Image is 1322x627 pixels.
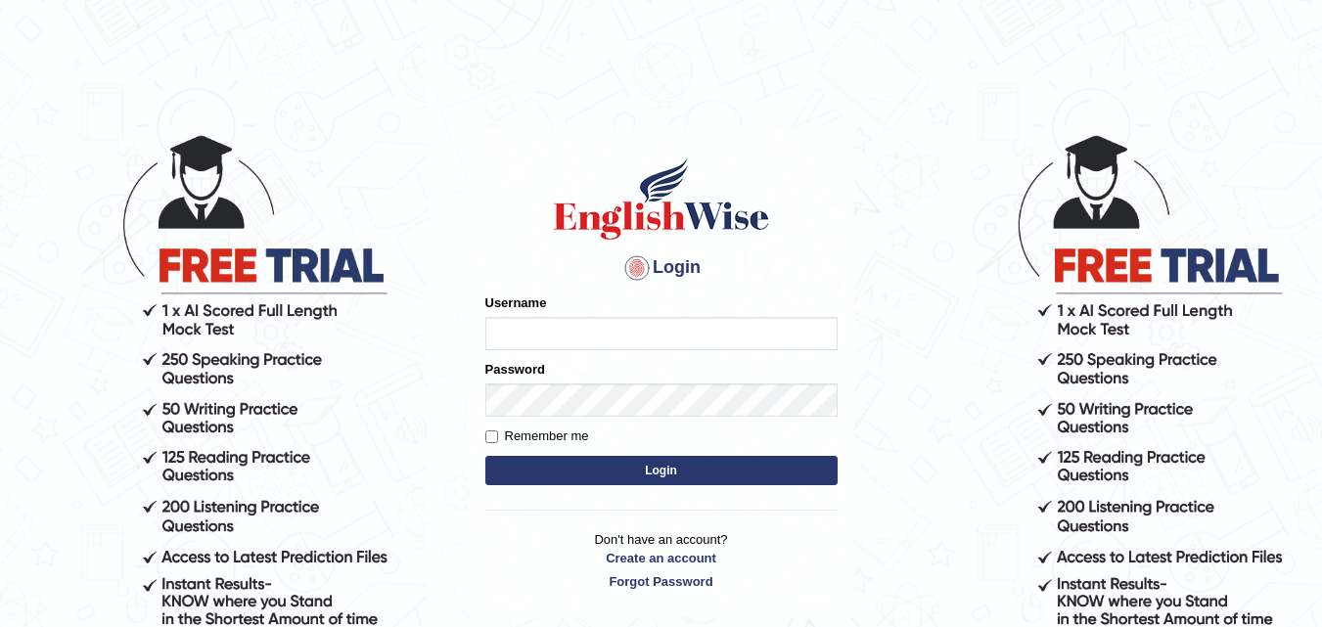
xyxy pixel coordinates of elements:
[485,572,838,591] a: Forgot Password
[485,456,838,485] button: Login
[485,430,498,443] input: Remember me
[485,530,838,591] p: Don't have an account?
[550,155,773,243] img: Logo of English Wise sign in for intelligent practice with AI
[485,293,547,312] label: Username
[485,426,589,446] label: Remember me
[485,360,545,379] label: Password
[485,252,838,284] h4: Login
[485,549,838,567] a: Create an account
